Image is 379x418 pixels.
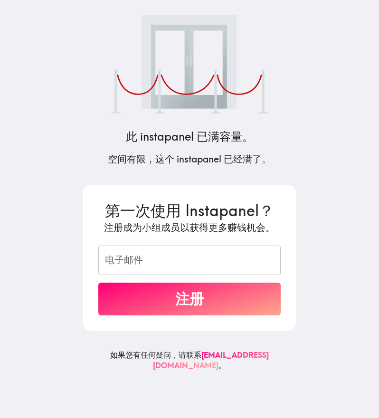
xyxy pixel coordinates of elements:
a: [EMAIL_ADDRESS][DOMAIN_NAME] [153,350,269,370]
h5: 注册成为小组成员以获得更多赚钱机会。 [98,221,281,234]
h4: 此 instapanel 已满容量。 [126,129,254,145]
h5: 空间有限，这个 instapanel 已经满了。 [108,152,271,166]
img: 俱乐部外面的天鹅绒绳索。 [111,15,268,114]
h6: 如果您有任何疑问，请联系 。 [83,350,296,379]
h3: 第一次使用 Instapanel？ [98,200,281,221]
button: 注册 [98,283,281,315]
